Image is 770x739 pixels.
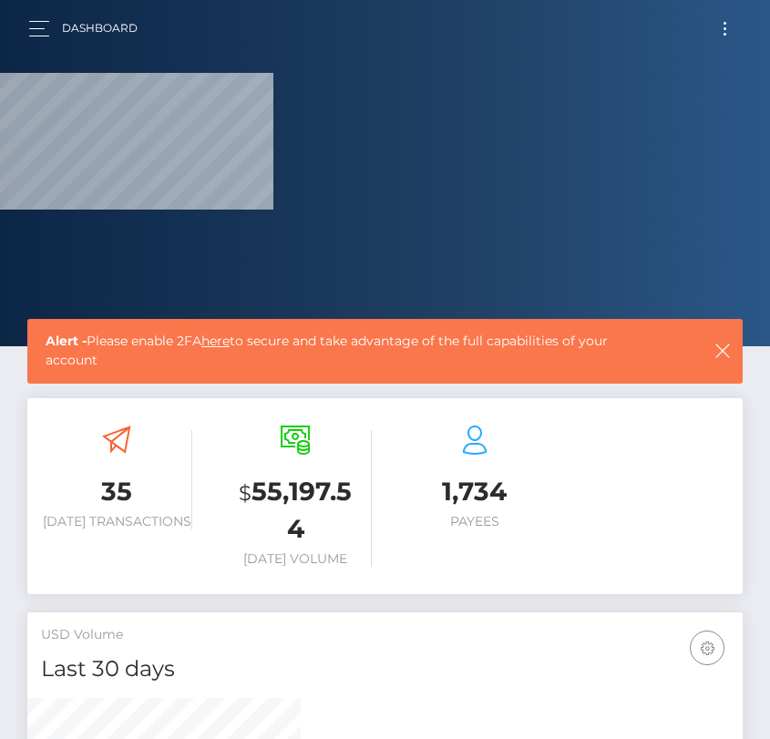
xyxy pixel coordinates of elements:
h3: 1,734 [399,474,550,509]
button: Toggle navigation [708,16,742,41]
small: $ [239,480,252,506]
h4: Last 30 days [41,653,729,685]
a: Dashboard [62,9,138,47]
h6: Payees [399,514,550,529]
h3: 35 [41,474,192,509]
h6: [DATE] Transactions [41,514,192,529]
a: here [201,333,230,349]
span: Please enable 2FA to secure and take advantage of the full capabilities of your account [46,332,650,370]
h5: USD Volume [41,626,729,644]
h3: 55,197.54 [220,474,371,547]
b: Alert - [46,333,87,349]
h6: [DATE] Volume [220,551,371,567]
